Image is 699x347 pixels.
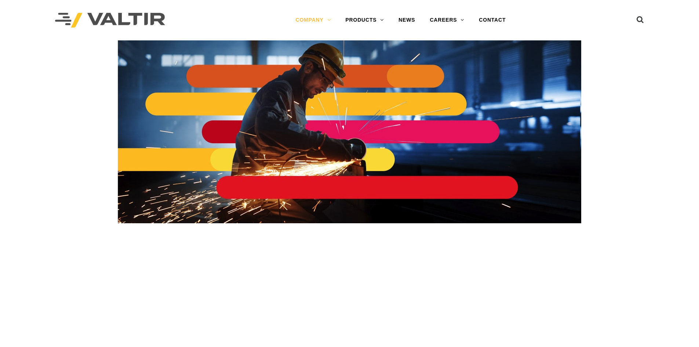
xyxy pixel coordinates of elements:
a: CONTACT [472,13,513,28]
a: NEWS [391,13,422,28]
a: CAREERS [422,13,472,28]
a: PRODUCTS [338,13,391,28]
img: Valtir [55,13,165,28]
a: COMPANY [288,13,338,28]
